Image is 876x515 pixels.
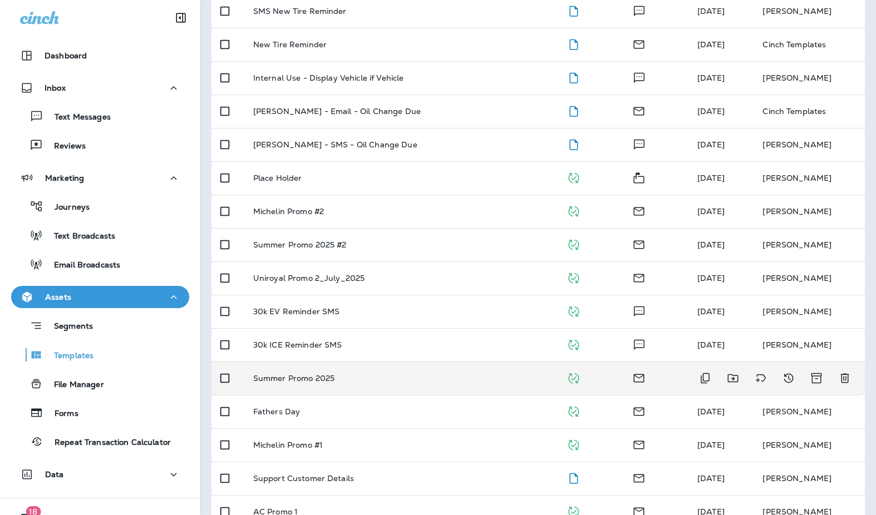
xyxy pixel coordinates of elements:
[567,105,580,115] span: Draft
[697,440,725,450] span: Erin Vernon
[253,140,417,149] p: [PERSON_NAME] - SMS - Oil Change Due
[805,367,828,389] button: Archive
[754,395,865,428] td: [PERSON_NAME]
[754,61,865,95] td: [PERSON_NAME]
[253,40,327,49] p: New Tire Reminder
[632,172,646,182] span: Mailer
[697,273,725,283] span: Erin Vernon
[632,439,646,449] span: Email
[43,438,171,448] p: Repeat Transaction Calculator
[253,374,334,383] p: Summer Promo 2025
[754,261,865,295] td: [PERSON_NAME]
[11,314,189,338] button: Segments
[253,474,354,483] p: Support Customer Details
[697,73,725,83] span: Zachary Nottke
[253,440,323,449] p: Michelin Promo #1
[567,339,580,349] span: Published
[697,407,725,417] span: Erin Vernon
[45,174,84,182] p: Marketing
[253,7,347,16] p: SMS New Tire Reminder
[11,105,189,128] button: Text Messages
[567,38,580,48] span: Draft
[722,367,744,389] button: Move to folder
[43,202,90,213] p: Journeys
[43,409,78,419] p: Forms
[632,372,646,382] span: Email
[754,28,865,61] td: Cinch Templates
[754,195,865,228] td: [PERSON_NAME]
[632,72,646,82] span: Text
[11,77,189,99] button: Inbox
[697,340,725,350] span: J-P Scoville
[11,252,189,276] button: Email Broadcasts
[11,463,189,486] button: Data
[567,439,580,449] span: Published
[632,138,646,148] span: Text
[750,367,772,389] button: Add tags
[567,205,580,215] span: Published
[632,205,646,215] span: Email
[11,224,189,247] button: Text Broadcasts
[45,293,71,301] p: Assets
[253,174,302,182] p: Place Holder
[754,328,865,362] td: [PERSON_NAME]
[11,195,189,218] button: Journeys
[697,6,725,16] span: Zachary Nottke
[632,5,646,15] span: Text
[754,295,865,328] td: [PERSON_NAME]
[43,231,115,242] p: Text Broadcasts
[777,367,800,389] button: View Changelog
[632,305,646,315] span: Text
[253,207,324,216] p: Michelin Promo #2
[754,462,865,495] td: [PERSON_NAME]
[43,380,104,390] p: File Manager
[834,367,856,389] button: Delete
[754,228,865,261] td: [PERSON_NAME]
[567,72,580,82] span: Draft
[632,405,646,415] span: Email
[11,343,189,367] button: Templates
[754,428,865,462] td: [PERSON_NAME]
[697,106,725,116] span: Zachary Nottke
[43,112,111,123] p: Text Messages
[567,5,580,15] span: Draft
[697,173,725,183] span: Zachary Nottke
[253,274,365,283] p: Uniroyal Promo 2_July_2025
[632,38,646,48] span: Email
[567,172,580,182] span: Published
[11,286,189,308] button: Assets
[567,272,580,282] span: Published
[253,73,404,82] p: Internal Use - Display Vehicle if Vehicle
[11,44,189,67] button: Dashboard
[45,470,64,479] p: Data
[253,240,347,249] p: Summer Promo 2025 #2
[11,430,189,453] button: Repeat Transaction Calculator
[567,138,580,148] span: Draft
[754,95,865,128] td: Cinch Templates
[697,206,725,216] span: Erin Vernon
[45,51,87,60] p: Dashboard
[632,239,646,249] span: Email
[253,340,342,349] p: 30k ICE Reminder SMS
[165,7,196,29] button: Collapse Sidebar
[253,407,301,416] p: Fathers Day
[11,372,189,395] button: File Manager
[632,105,646,115] span: Email
[11,133,189,157] button: Reviews
[632,472,646,482] span: Email
[632,339,646,349] span: Text
[43,321,93,333] p: Segments
[694,367,716,389] button: Duplicate
[697,39,725,49] span: Zachary Nottke
[567,372,580,382] span: Published
[632,272,646,282] span: Email
[43,351,93,362] p: Templates
[697,306,725,316] span: J-P Scoville
[754,128,865,161] td: [PERSON_NAME]
[567,405,580,415] span: Published
[45,83,66,92] p: Inbox
[754,161,865,195] td: [PERSON_NAME]
[697,140,725,150] span: Zachary Nottke
[567,472,580,482] span: Draft
[11,401,189,424] button: Forms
